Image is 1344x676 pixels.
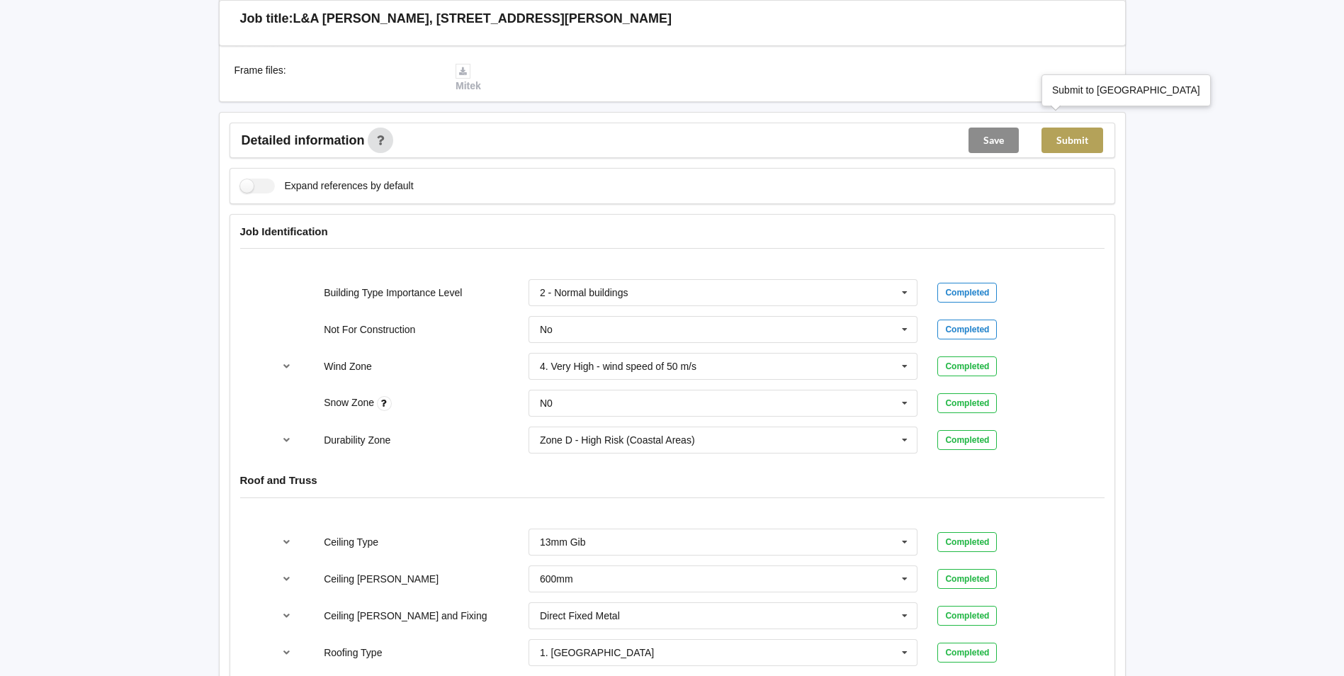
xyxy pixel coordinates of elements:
a: Mitek [456,64,481,91]
div: Completed [937,430,997,450]
div: 1. [GEOGRAPHIC_DATA] [540,648,654,658]
div: Completed [937,569,997,589]
button: reference-toggle [273,566,300,592]
label: Roofing Type [324,647,382,658]
h3: L&A [PERSON_NAME], [STREET_ADDRESS][PERSON_NAME] [293,11,672,27]
div: 2 - Normal buildings [540,288,628,298]
button: reference-toggle [273,427,300,453]
div: Completed [937,532,997,552]
label: Not For Construction [324,324,415,335]
label: Expand references by default [240,179,414,193]
button: reference-toggle [273,640,300,665]
h3: Job title: [240,11,293,27]
div: 4. Very High - wind speed of 50 m/s [540,361,696,371]
div: Submit to [GEOGRAPHIC_DATA] [1052,83,1200,97]
h4: Roof and Truss [240,473,1105,487]
button: Submit [1041,128,1103,153]
span: Detailed information [242,134,365,147]
div: 600mm [540,574,573,584]
label: Wind Zone [324,361,372,372]
button: reference-toggle [273,603,300,629]
div: N0 [540,398,553,408]
h4: Job Identification [240,225,1105,238]
label: Snow Zone [324,397,377,408]
div: Completed [937,320,997,339]
div: Completed [937,643,997,663]
div: Direct Fixed Metal [540,611,620,621]
div: Completed [937,393,997,413]
div: Completed [937,606,997,626]
label: Ceiling Type [324,536,378,548]
label: Ceiling [PERSON_NAME] [324,573,439,585]
label: Durability Zone [324,434,390,446]
button: reference-toggle [273,354,300,379]
label: Building Type Importance Level [324,287,462,298]
div: Completed [937,356,997,376]
div: 13mm Gib [540,537,586,547]
div: Completed [937,283,997,303]
div: No [540,325,553,334]
label: Ceiling [PERSON_NAME] and Fixing [324,610,487,621]
button: reference-toggle [273,529,300,555]
div: Frame files : [225,63,446,93]
div: Zone D - High Risk (Coastal Areas) [540,435,695,445]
